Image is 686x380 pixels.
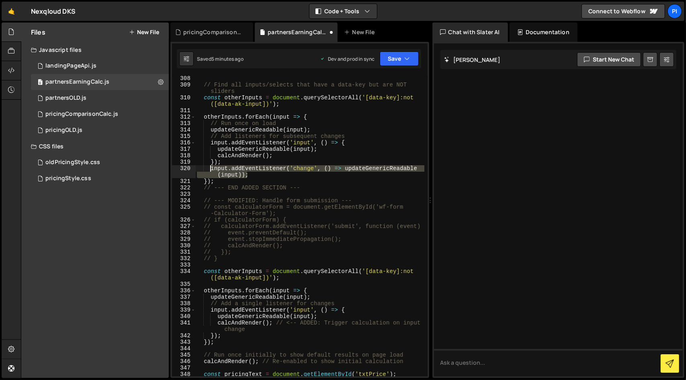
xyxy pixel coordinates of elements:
div: 17183/47505.css [31,154,169,170]
div: Javascript files [21,42,169,58]
div: Dev and prod in sync [320,55,375,62]
div: partnersEarningCalc.js [268,28,328,36]
div: 325 [172,204,196,217]
div: 324 [172,197,196,204]
div: 317 [172,146,196,152]
div: 330 [172,242,196,249]
div: 339 [172,307,196,313]
div: New File [344,28,378,36]
div: 310 [172,94,196,107]
button: New File [129,29,159,35]
div: 319 [172,159,196,165]
div: partnersEarningCalc.js [45,78,110,86]
div: 17183/48410.js [31,90,169,106]
button: Start new chat [577,52,641,67]
div: 336 [172,288,196,294]
div: 326 [172,217,196,223]
div: partnersOLD.js [45,94,86,102]
div: 320 [172,165,196,178]
div: 309 [172,82,196,94]
div: 17183/47474.js [31,122,169,138]
div: 343 [172,339,196,345]
div: CSS files [21,138,169,154]
div: 312 [172,114,196,120]
div: 316 [172,140,196,146]
div: 335 [172,281,196,288]
div: 5 minutes ago [211,55,244,62]
div: 334 [172,268,196,281]
div: 329 [172,236,196,242]
div: pricingStyle.css [45,175,91,182]
div: 315 [172,133,196,140]
a: Connect to Webflow [582,4,665,18]
div: 311 [172,107,196,114]
div: landingPageApi.js [45,62,96,70]
div: 345 [172,352,196,358]
div: 340 [172,313,196,320]
div: 322 [172,185,196,191]
div: 313 [172,120,196,127]
div: 348 [172,371,196,378]
div: Documentation [510,23,577,42]
div: 331 [172,249,196,255]
button: Code + Tools [309,4,377,18]
div: 17183/47472.css [31,170,169,187]
div: Saved [197,55,244,62]
div: 347 [172,365,196,371]
div: pricingComparisonCalc.js [45,111,118,118]
div: 338 [172,300,196,307]
button: Save [380,51,419,66]
h2: Files [31,28,45,37]
a: Pi [668,4,682,18]
div: pricingOLD.js [45,127,82,134]
div: 318 [172,152,196,159]
div: 327 [172,223,196,230]
div: 346 [172,358,196,365]
div: 337 [172,294,196,300]
div: 342 [172,333,196,339]
div: Nexqloud DKS [31,6,76,16]
div: 314 [172,127,196,133]
div: 328 [172,230,196,236]
div: 341 [172,320,196,333]
h2: [PERSON_NAME] [444,56,500,64]
div: 308 [172,75,196,82]
div: 333 [172,262,196,268]
div: Chat with Slater AI [432,23,508,42]
div: 321 [172,178,196,185]
span: 0 [38,80,43,86]
div: 17183/47471.js [31,106,169,122]
div: 17183/48018.js [31,58,169,74]
a: 🤙 [2,2,21,21]
div: 17183/47469.js [31,74,169,90]
div: 323 [172,191,196,197]
div: 344 [172,345,196,352]
div: 332 [172,255,196,262]
div: oldPricingStyle.css [45,159,100,166]
div: pricingComparisonCalc.js [183,28,244,36]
